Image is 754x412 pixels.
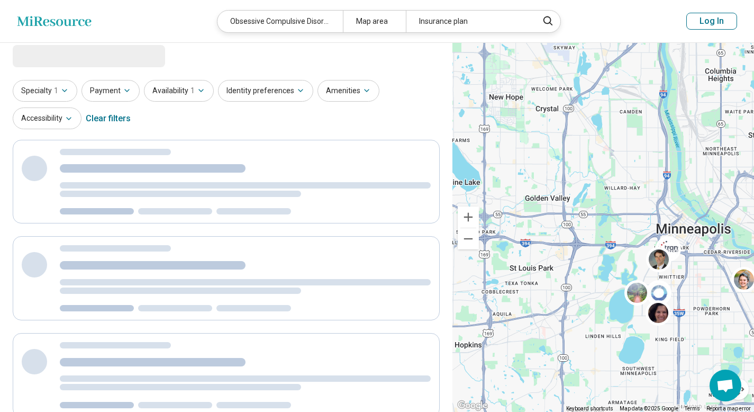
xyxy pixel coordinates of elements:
[13,80,77,102] button: Specialty1
[190,85,195,96] span: 1
[317,80,379,102] button: Amenities
[620,406,678,411] span: Map data ©2025 Google
[406,11,531,32] div: Insurance plan
[686,13,737,30] button: Log In
[81,80,140,102] button: Payment
[458,228,479,249] button: Zoom out
[706,406,751,411] a: Report a map error
[13,108,81,129] button: Accessibility
[86,106,131,131] div: Clear filters
[144,80,214,102] button: Availability1
[218,80,313,102] button: Identity preferences
[13,45,102,66] span: Loading...
[217,11,343,32] div: Obsessive Compulsive Disorder (OCD)
[710,370,741,401] div: Open chat
[54,85,58,96] span: 1
[685,406,700,411] a: Terms (opens in new tab)
[458,207,479,228] button: Zoom in
[343,11,406,32] div: Map area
